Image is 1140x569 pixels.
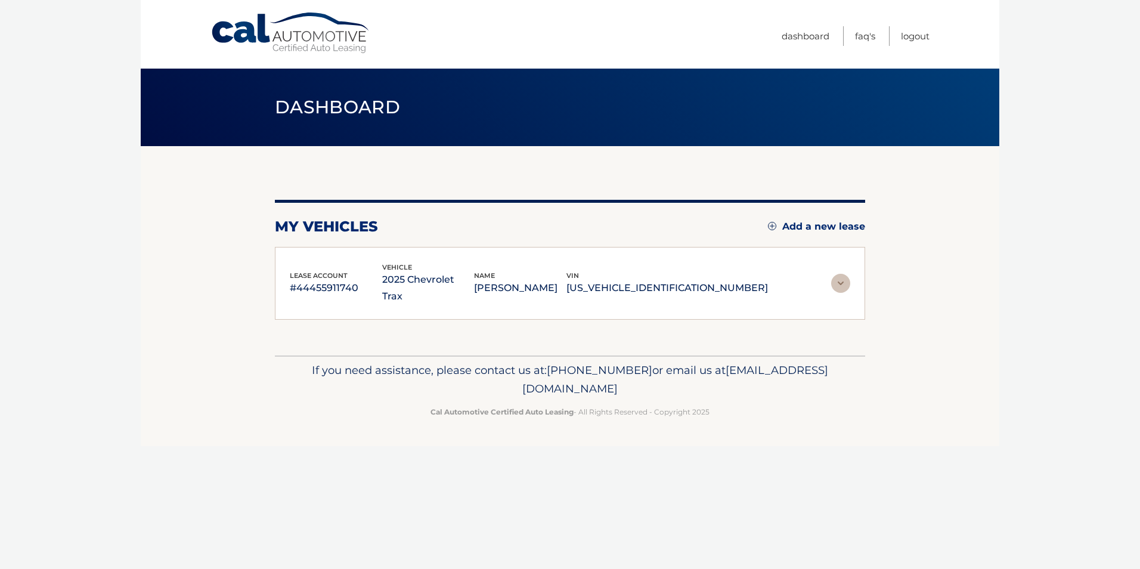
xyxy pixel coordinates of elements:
p: - All Rights Reserved - Copyright 2025 [283,406,857,418]
a: FAQ's [855,26,875,46]
img: add.svg [768,222,776,230]
span: vehicle [382,263,412,271]
span: vin [566,271,579,280]
span: [PHONE_NUMBER] [547,363,652,377]
p: 2025 Chevrolet Trax [382,271,475,305]
h2: my vehicles [275,218,378,236]
strong: Cal Automotive Certified Auto Leasing [430,407,574,416]
img: accordion-rest.svg [831,274,850,293]
p: #44455911740 [290,280,382,296]
span: lease account [290,271,348,280]
a: Dashboard [782,26,829,46]
span: Dashboard [275,96,400,118]
p: If you need assistance, please contact us at: or email us at [283,361,857,399]
p: [PERSON_NAME] [474,280,566,296]
p: [US_VEHICLE_IDENTIFICATION_NUMBER] [566,280,768,296]
a: Cal Automotive [210,12,371,54]
a: Logout [901,26,930,46]
span: name [474,271,495,280]
a: Add a new lease [768,221,865,233]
